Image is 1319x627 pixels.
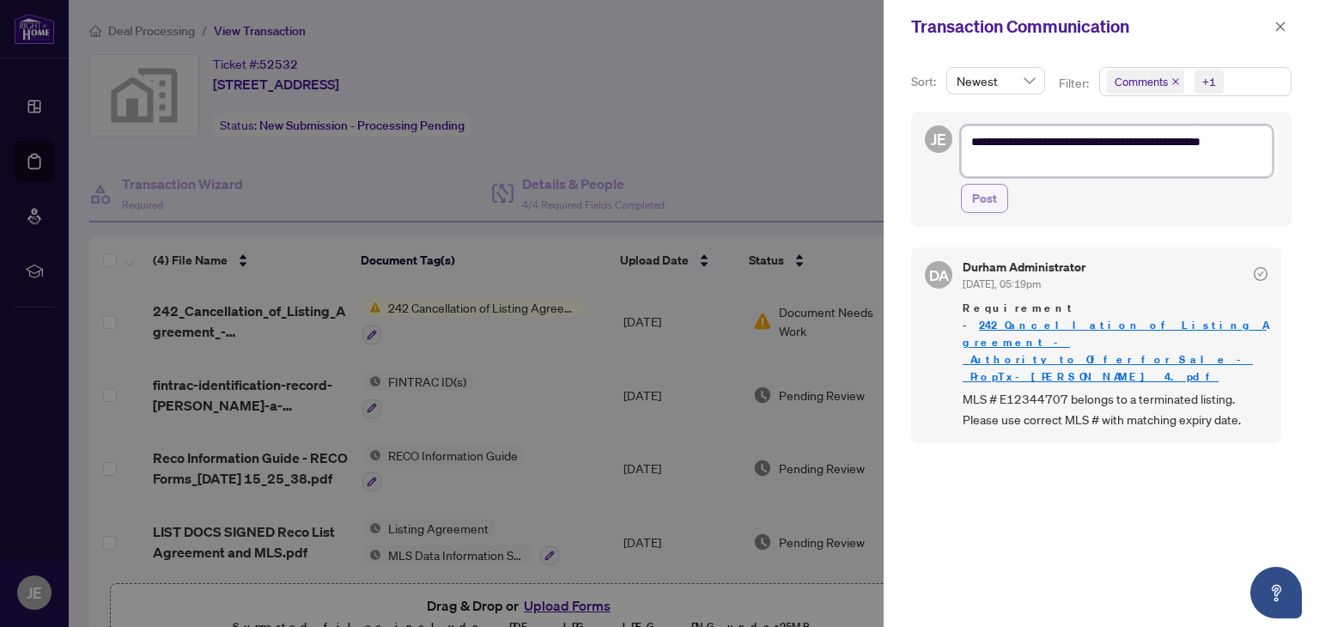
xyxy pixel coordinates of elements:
[1250,567,1302,618] button: Open asap
[1115,73,1168,90] span: Comments
[963,277,1041,290] span: [DATE], 05:19pm
[1202,73,1216,90] div: +1
[957,68,1035,94] span: Newest
[1254,267,1267,281] span: check-circle
[963,389,1267,429] span: MLS # E12344707 belongs to a terminated listing. Please use correct MLS # with matching expiry date.
[963,318,1267,384] a: 242_Cancellation_of_Listing_Agreement_-_Authority_to_Offer_for_Sale_-_PropTx-[PERSON_NAME] 4.pdf
[963,300,1267,386] span: Requirement -
[1059,74,1091,93] p: Filter:
[911,14,1269,40] div: Transaction Communication
[911,72,939,91] p: Sort:
[963,261,1085,273] h5: Durham Administrator
[931,127,946,151] span: JE
[1171,77,1180,86] span: close
[972,185,997,212] span: Post
[1274,21,1286,33] span: close
[1107,70,1184,94] span: Comments
[961,184,1008,213] button: Post
[928,263,949,286] span: DA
